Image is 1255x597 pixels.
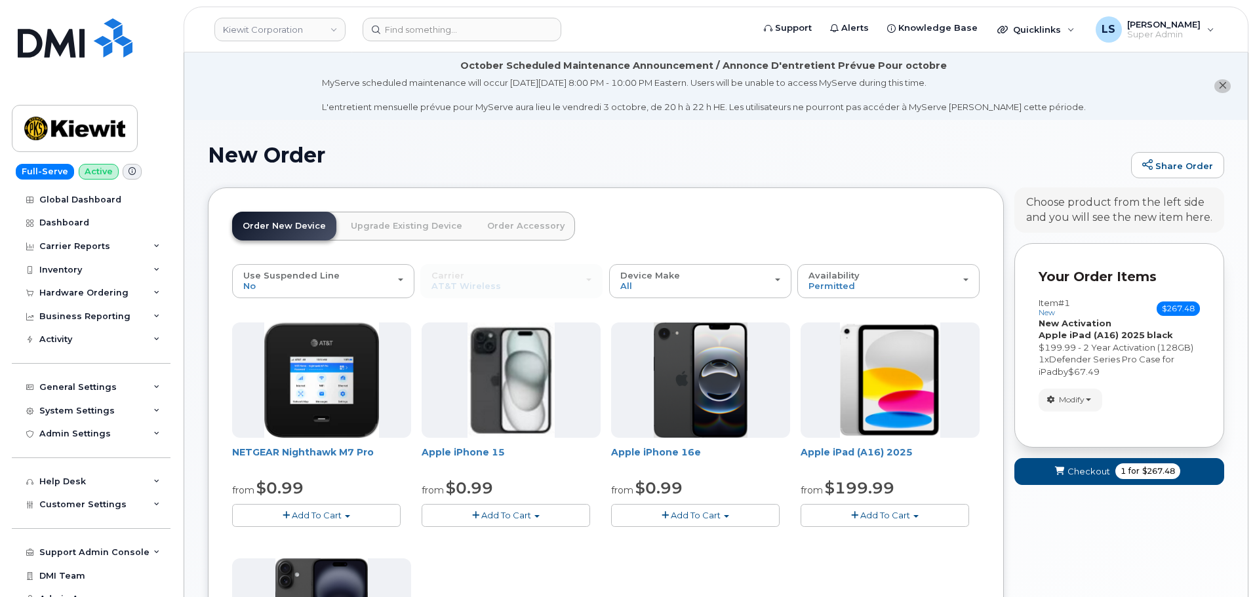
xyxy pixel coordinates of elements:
span: Device Make [620,270,680,280]
button: Modify [1039,389,1102,412]
strong: New Activation [1039,318,1111,328]
span: No [243,280,256,291]
button: Use Suspended Line No [232,264,414,298]
span: All [620,280,632,291]
a: Apple iPhone 15 [422,446,505,458]
div: NETGEAR Nighthawk M7 Pro [232,446,411,472]
img: iphone16e.png [654,322,748,438]
div: MyServe scheduled maintenance will occur [DATE][DATE] 8:00 PM - 10:00 PM Eastern. Users will be u... [322,77,1086,113]
div: Apple iPhone 15 [422,446,601,472]
img: nighthawk_m7_pro.png [264,322,380,438]
strong: Apple iPad (A16) 2025 [1039,330,1145,340]
div: x by [1039,353,1200,377]
span: Checkout [1067,465,1110,478]
img: iphone15.jpg [468,322,555,438]
span: $267.48 [1157,301,1200,316]
button: Add To Cart [801,504,969,527]
span: $0.99 [635,478,683,497]
span: $67.49 [1068,366,1100,377]
a: NETGEAR Nighthawk M7 Pro [232,446,374,458]
span: Add To Cart [860,510,910,520]
span: Modify [1059,394,1085,406]
small: new [1039,308,1055,317]
a: Order New Device [232,212,336,241]
span: Add To Cart [481,510,531,520]
h1: New Order [208,144,1125,166]
strong: black [1147,330,1173,340]
span: 1 [1039,354,1045,364]
div: Apple iPhone 16e [611,446,790,472]
a: Apple iPhone 16e [611,446,701,458]
a: Share Order [1131,152,1224,178]
span: $267.48 [1142,465,1175,477]
button: Availability Permitted [797,264,980,298]
button: Device Make All [609,264,791,298]
span: Add To Cart [671,510,721,520]
span: #1 [1058,298,1070,308]
div: $199.99 - 2 Year Activation (128GB) [1039,341,1200,354]
button: close notification [1214,79,1231,93]
div: October Scheduled Maintenance Announcement / Annonce D'entretient Prévue Pour octobre [460,59,947,73]
a: Upgrade Existing Device [340,212,473,241]
h3: Item [1039,298,1070,317]
span: for [1126,465,1142,477]
span: Availability [808,270,860,280]
small: from [232,484,254,496]
span: Defender Series Pro Case for iPad [1039,354,1174,377]
a: Apple iPad (A16) 2025 [801,446,913,458]
span: $0.99 [446,478,493,497]
div: Apple iPad (A16) 2025 [801,446,980,472]
span: Permitted [808,280,855,291]
button: Checkout 1 for $267.48 [1014,458,1224,485]
a: Order Accessory [477,212,575,241]
p: Your Order Items [1039,267,1200,286]
span: Use Suspended Line [243,270,340,280]
small: from [422,484,444,496]
span: 1 [1121,465,1126,477]
button: Add To Cart [422,504,590,527]
button: Add To Cart [232,504,401,527]
span: $199.99 [825,478,894,497]
span: $0.99 [256,478,304,497]
small: from [801,484,823,496]
small: from [611,484,633,496]
button: Add To Cart [611,504,780,527]
img: iPad_A16.PNG [840,322,940,438]
iframe: Messenger Launcher [1198,540,1245,587]
div: Choose product from the left side and you will see the new item here. [1026,195,1212,225]
span: Add To Cart [292,510,342,520]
